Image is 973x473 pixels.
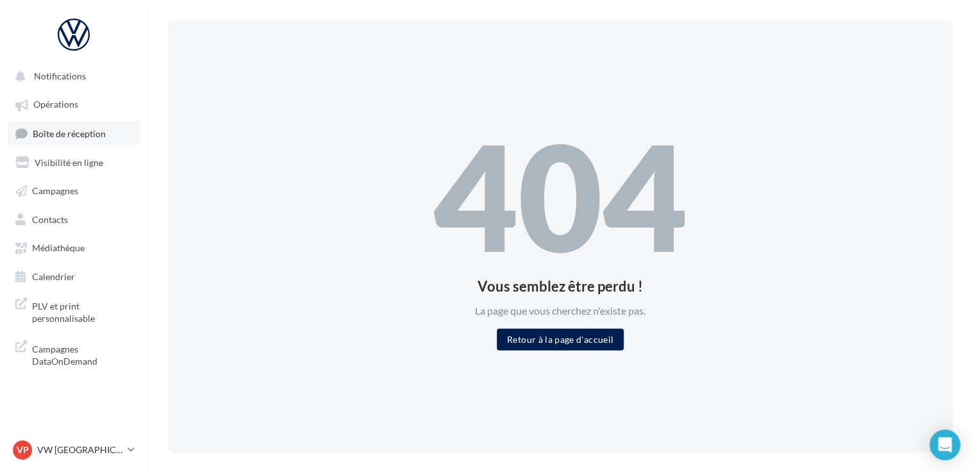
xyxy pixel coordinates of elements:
span: Notifications [34,71,86,81]
a: Médiathèque [8,235,140,258]
a: Boîte de réception [8,121,140,145]
button: Retour à la page d'accueil [497,328,624,350]
p: VW [GEOGRAPHIC_DATA] 13 [37,444,122,456]
a: Contacts [8,207,140,230]
div: 404 [433,123,687,269]
a: Opérations [8,92,140,115]
div: Open Intercom Messenger [929,429,960,460]
button: Notifications [8,64,135,87]
a: Visibilité en ligne [8,150,140,173]
a: Calendrier [8,264,140,287]
span: Contacts [32,213,68,224]
span: VP [17,444,29,456]
div: Vous semblez être perdu ! [433,279,687,293]
span: PLV et print personnalisable [32,297,132,325]
span: Calendrier [32,270,75,281]
span: Visibilité en ligne [35,156,103,167]
a: VP VW [GEOGRAPHIC_DATA] 13 [10,438,137,462]
span: Opérations [33,99,78,110]
a: Campagnes DataOnDemand [8,335,140,373]
span: Médiathèque [32,242,85,253]
a: PLV et print personnalisable [8,292,140,330]
span: Campagnes [32,185,78,196]
div: La page que vous cherchez n'existe pas. [433,303,687,318]
span: Boîte de réception [33,128,106,138]
a: Campagnes [8,178,140,201]
span: Campagnes DataOnDemand [32,340,132,368]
